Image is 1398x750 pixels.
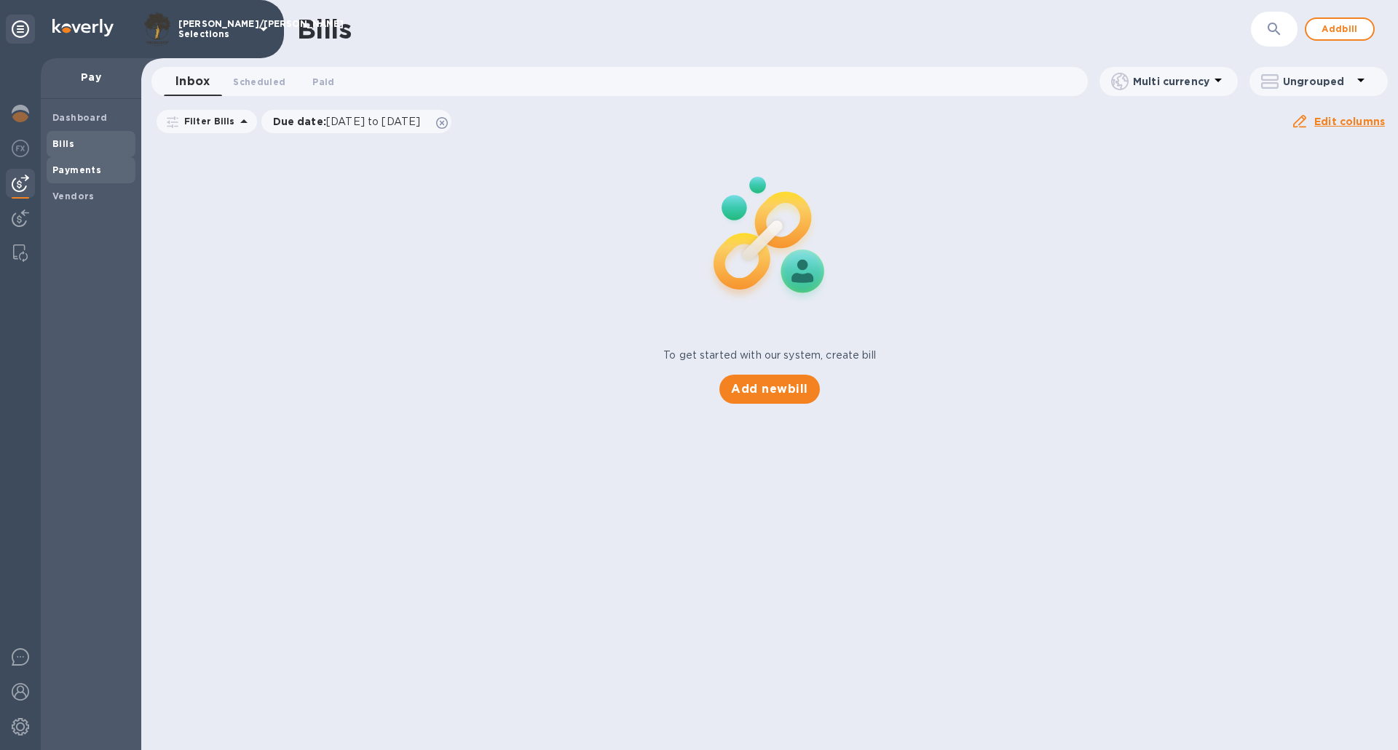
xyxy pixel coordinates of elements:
p: Multi currency [1133,74,1209,89]
h1: Bills [297,14,351,44]
p: Pay [52,70,130,84]
button: Addbill [1305,17,1375,41]
b: Dashboard [52,112,108,123]
p: Due date : [273,114,428,129]
p: [PERSON_NAME]/[PERSON_NAME] Selections [178,19,251,39]
span: Scheduled [233,74,285,89]
button: Add newbill [719,375,819,404]
b: Bills [52,138,74,149]
p: Filter Bills [178,115,235,127]
span: Paid [312,74,334,89]
span: Add new bill [731,380,807,398]
div: Unpin categories [6,15,35,44]
img: Foreign exchange [12,140,29,157]
p: To get started with our system, create bill [663,348,876,363]
b: Payments [52,164,101,175]
u: Edit columns [1314,116,1385,127]
p: Ungrouped [1283,74,1352,89]
b: Vendors [52,191,95,202]
span: [DATE] to [DATE] [326,116,420,127]
span: Add bill [1318,20,1362,38]
span: Inbox [175,71,210,92]
img: Logo [52,19,114,36]
div: Due date:[DATE] to [DATE] [261,110,452,133]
